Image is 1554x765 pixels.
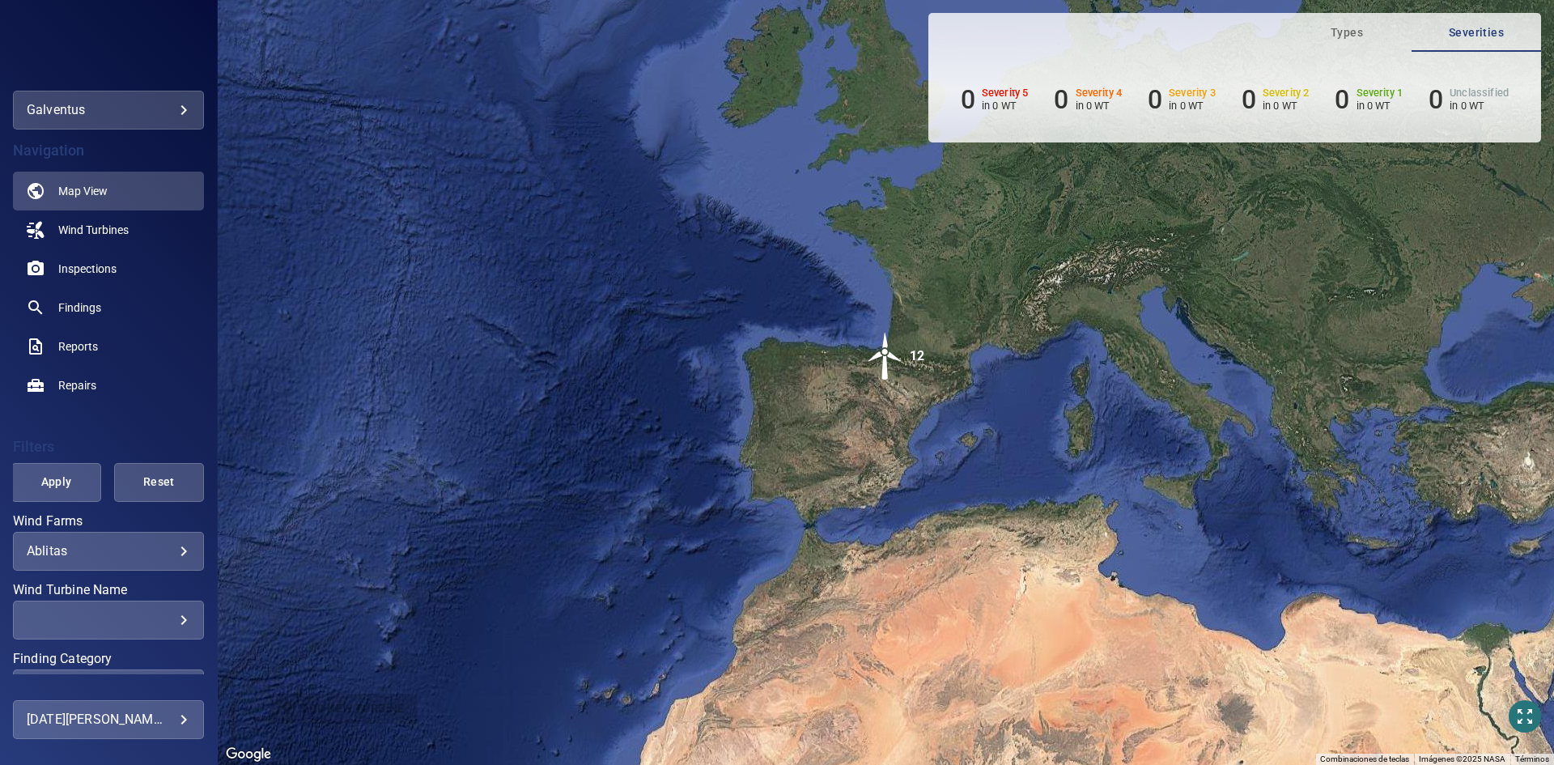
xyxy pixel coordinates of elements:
div: Wind Turbine Name [13,601,204,640]
p: in 0 WT [1263,100,1310,112]
p: in 0 WT [1076,100,1123,112]
span: Reports [58,338,98,355]
h4: Filters [13,439,204,455]
div: Wind Farms [13,532,204,571]
span: Inspections [58,261,117,277]
button: Apply [11,463,101,502]
img: Google [222,744,275,765]
h6: Severity 5 [982,87,1029,99]
label: Wind Turbine Name [13,584,204,597]
span: Severities [1421,23,1531,43]
div: [DATE][PERSON_NAME] [27,707,190,733]
button: Combinaciones de teclas [1320,754,1409,765]
span: Imágenes ©2025 NASA [1419,754,1505,763]
span: Types [1292,23,1402,43]
h6: Unclassified [1450,87,1509,99]
span: Wind Turbines [58,222,129,238]
h6: 0 [1054,84,1068,115]
h6: Severity 1 [1357,87,1403,99]
h6: 0 [1242,84,1256,115]
h6: 0 [1335,84,1349,115]
p: in 0 WT [982,100,1029,112]
gmp-advanced-marker: 12 [861,332,910,383]
a: windturbines noActive [13,210,204,249]
a: repairs noActive [13,366,204,405]
span: Repairs [58,377,96,393]
a: Abre esta zona en Google Maps (se abre en una nueva ventana) [222,744,275,765]
p: in 0 WT [1357,100,1403,112]
span: Reset [134,472,184,492]
li: Severity 4 [1054,84,1122,115]
div: 12 [910,332,924,380]
span: Apply [32,472,81,492]
div: Ablitas [27,543,190,559]
a: findings noActive [13,288,204,327]
h6: Severity 3 [1169,87,1216,99]
h6: 0 [1429,84,1443,115]
h4: Navigation [13,142,204,159]
button: Reset [114,463,204,502]
p: in 0 WT [1169,100,1216,112]
span: Findings [58,300,101,316]
li: Severity 2 [1242,84,1310,115]
span: Map View [58,183,108,199]
li: Severity Unclassified [1429,84,1509,115]
h6: Severity 4 [1076,87,1123,99]
img: windFarmIcon.svg [861,332,910,380]
a: reports noActive [13,327,204,366]
label: Wind Farms [13,515,204,528]
div: galventus [27,97,190,123]
li: Severity 5 [961,84,1029,115]
div: Finding Category [13,669,204,708]
a: Términos (se abre en una nueva pestaña) [1515,754,1549,763]
a: map active [13,172,204,210]
label: Finding Category [13,652,204,665]
img: galventus-logo [65,40,152,57]
h6: 0 [1148,84,1162,115]
h6: Severity 2 [1263,87,1310,99]
li: Severity 3 [1148,84,1216,115]
div: galventus [13,91,204,130]
h6: 0 [961,84,975,115]
a: inspections noActive [13,249,204,288]
p: in 0 WT [1450,100,1509,112]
